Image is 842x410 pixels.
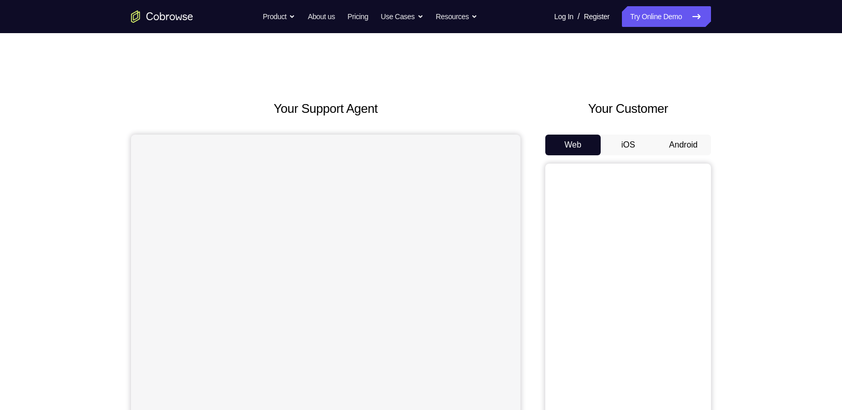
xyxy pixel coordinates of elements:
[131,99,520,118] h2: Your Support Agent
[347,6,368,27] a: Pricing
[308,6,335,27] a: About us
[577,10,579,23] span: /
[584,6,609,27] a: Register
[545,135,601,155] button: Web
[545,99,711,118] h2: Your Customer
[381,6,423,27] button: Use Cases
[622,6,711,27] a: Try Online Demo
[554,6,573,27] a: Log In
[131,10,193,23] a: Go to the home page
[436,6,478,27] button: Resources
[263,6,296,27] button: Product
[656,135,711,155] button: Android
[601,135,656,155] button: iOS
